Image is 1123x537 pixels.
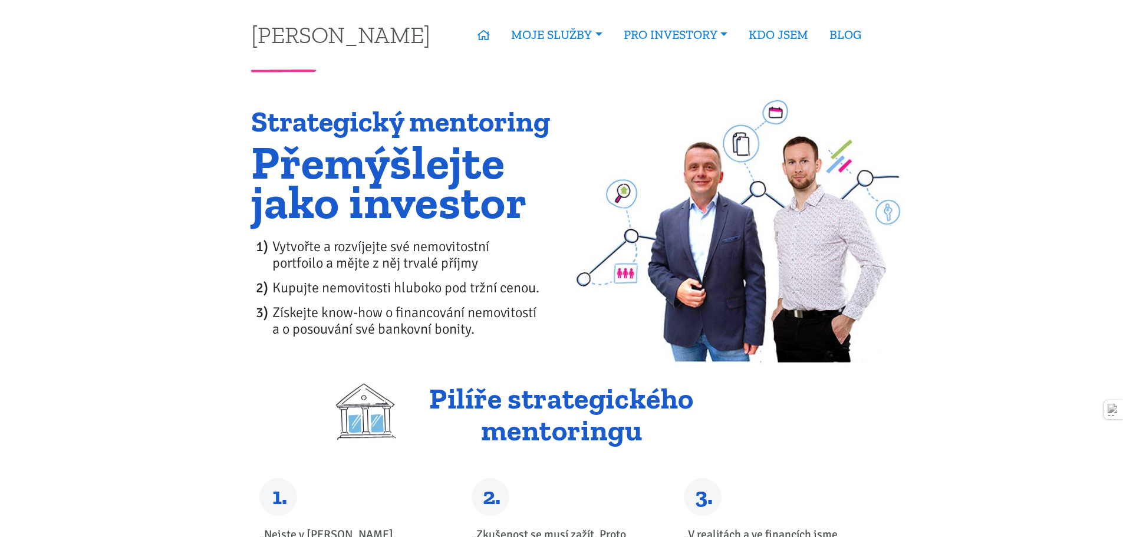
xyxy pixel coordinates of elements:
li: Vytvořte a rozvíjejte své nemovitostní portfoilo a mějte z něj trvalé příjmy [272,238,554,271]
a: MOJE SLUŽBY [500,21,612,48]
div: 2. [472,478,509,516]
a: PRO INVESTORY [613,21,738,48]
div: 1. [259,478,297,516]
li: Kupujte nemovitosti hluboko pod tržní cenou. [272,279,554,296]
div: 3. [684,478,722,516]
h1: Strategický mentoring [251,106,554,138]
h2: Pilíře strategického mentoringu [251,383,872,446]
li: Získejte know-how o financování nemovitostí a o posouvání své bankovní bonity. [272,304,554,337]
a: KDO JSEM [738,21,819,48]
a: [PERSON_NAME] [251,23,430,46]
a: BLOG [819,21,872,48]
h1: Přemýšlejte jako investor [251,143,554,222]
